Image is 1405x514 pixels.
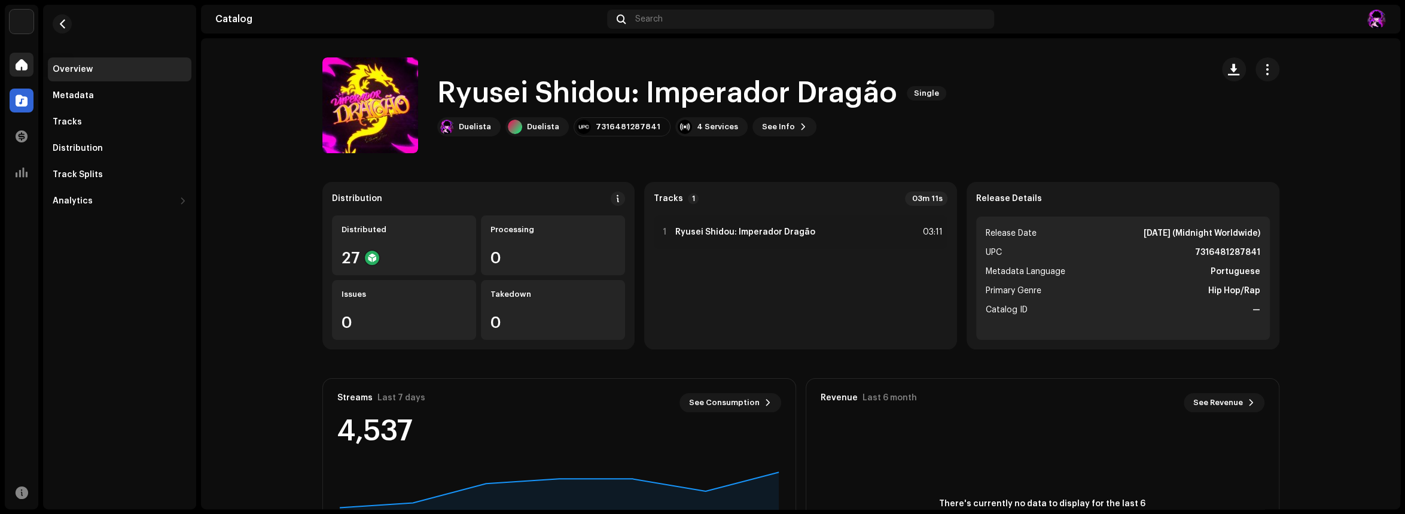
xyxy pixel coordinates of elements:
[53,144,103,153] div: Distribution
[337,393,373,403] div: Streams
[905,191,947,206] div: 03m 11s
[437,74,897,112] h1: Ryusei Shidou: Imperador Dragão
[986,303,1028,317] span: Catalog ID
[986,284,1041,298] span: Primary Genre
[986,264,1065,279] span: Metadata Language
[48,84,191,108] re-m-nav-item: Metadata
[688,193,699,204] p-badge: 1
[1195,245,1260,260] strong: 7316481287841
[1193,391,1243,415] span: See Revenue
[1211,264,1260,279] strong: Portuguese
[916,225,943,239] div: 03:11
[53,170,103,180] div: Track Splits
[697,122,738,132] div: 4 Services
[862,393,917,403] div: Last 6 month
[654,194,683,203] strong: Tracks
[440,120,454,134] img: e3c1fb3d-399f-4ba7-9d69-4ac629260d86
[976,194,1042,203] strong: Release Details
[215,14,602,24] div: Catalog
[490,225,615,235] div: Processing
[53,91,94,101] div: Metadata
[986,226,1037,241] span: Release Date
[821,393,858,403] div: Revenue
[1252,303,1260,317] strong: —
[752,117,816,136] button: See Info
[679,393,781,412] button: See Consumption
[527,122,559,132] div: Duelista
[596,122,660,132] div: 7316481287841
[490,290,615,299] div: Takedown
[53,117,82,127] div: Tracks
[689,391,760,415] span: See Consumption
[1208,284,1260,298] strong: Hip Hop/Rap
[53,65,93,74] div: Overview
[1144,226,1260,241] strong: [DATE] (Midnight Worldwide)
[48,110,191,134] re-m-nav-item: Tracks
[48,136,191,160] re-m-nav-item: Distribution
[1367,10,1386,29] img: ac9f4c2f-044e-46db-b787-900fee21338b
[10,10,33,34] img: de0d2825-999c-4937-b35a-9adca56ee094
[762,115,795,139] span: See Info
[1184,393,1264,412] button: See Revenue
[48,57,191,81] re-m-nav-item: Overview
[48,163,191,187] re-m-nav-item: Track Splits
[342,290,467,299] div: Issues
[53,196,93,206] div: Analytics
[332,194,382,203] div: Distribution
[986,245,1002,260] span: UPC
[48,189,191,213] re-m-nav-dropdown: Analytics
[907,86,946,101] span: Single
[635,14,663,24] span: Search
[342,225,467,235] div: Distributed
[377,393,425,403] div: Last 7 days
[459,122,491,132] div: Duelista
[675,227,815,237] strong: Ryusei Shidou: Imperador Dragão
